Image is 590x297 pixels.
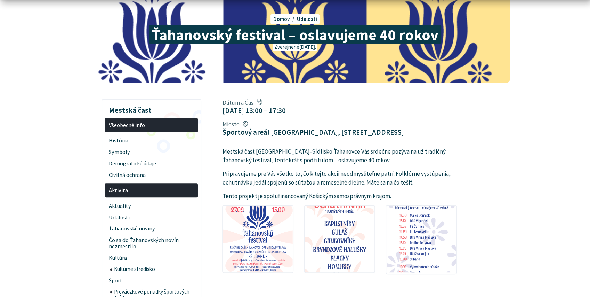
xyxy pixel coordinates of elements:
[305,206,374,272] img: 2
[109,275,194,286] span: Šport
[109,185,194,196] span: Aktivita
[109,146,194,158] span: Symboly
[105,101,198,116] h3: Mestská časť
[109,119,194,131] span: Všeobecné info
[222,99,285,107] span: Dátum a Čas
[105,223,198,235] a: Ťahanovské noviny
[386,206,456,272] img: 3
[109,223,194,235] span: Ťahanovské noviny
[273,16,290,22] span: Domov
[109,235,194,252] span: Čo sa do Ťahanovských novín nezmestilo
[109,252,194,264] span: Kultúra
[386,206,456,272] a: Otvoriť obrázok v popupe.
[105,252,198,264] a: Kultúra
[105,212,198,223] a: Udalosti
[105,275,198,286] a: Šport
[273,16,297,22] a: Domov
[222,106,285,115] figcaption: [DATE] 13:00 – 17:30
[105,118,198,132] a: Všeobecné info
[222,128,404,136] figcaption: Športový areál [GEOGRAPHIC_DATA], [STREET_ADDRESS]
[105,183,198,198] a: Aktivita
[105,158,198,169] a: Demografické údaje
[105,135,198,146] a: História
[105,200,198,212] a: Aktuality
[110,264,198,275] a: Kultúrne stredisko
[305,206,374,272] a: Otvoriť obrázok v popupe.
[222,192,457,201] p: Tento projekt je spolufinancovaný Košickým samosprávnym krajom.
[149,25,441,44] span: Ťahanovský festival – oslavujeme 40 rokov
[222,120,404,128] span: Miesto
[223,206,293,272] a: Otvoriť obrázok v popupe.
[222,147,457,165] p: Mestská časť [GEOGRAPHIC_DATA]-Sídlisko Ťahanovce Vás srdečne pozýva na už tradičný Ťahanovský fe...
[109,135,194,146] span: História
[109,212,194,223] span: Udalosti
[109,169,194,181] span: Civilná ochrana
[299,44,315,50] span: [DATE]
[114,264,194,275] span: Kultúrne stredisko
[105,235,198,252] a: Čo sa do Ťahanovských novín nezmestilo
[273,43,317,51] p: Zverejnené .
[297,16,317,22] a: Udalosti
[222,170,457,187] p: Pripravujeme pre Vás všetko to, čo k tejto akcii neodmysliteľne patrí. Folklórne vystúpenia, ochu...
[109,200,194,212] span: Aktuality
[105,146,198,158] a: Symboly
[223,206,293,272] img: 1
[109,158,194,169] span: Demografické údaje
[105,169,198,181] a: Civilná ochrana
